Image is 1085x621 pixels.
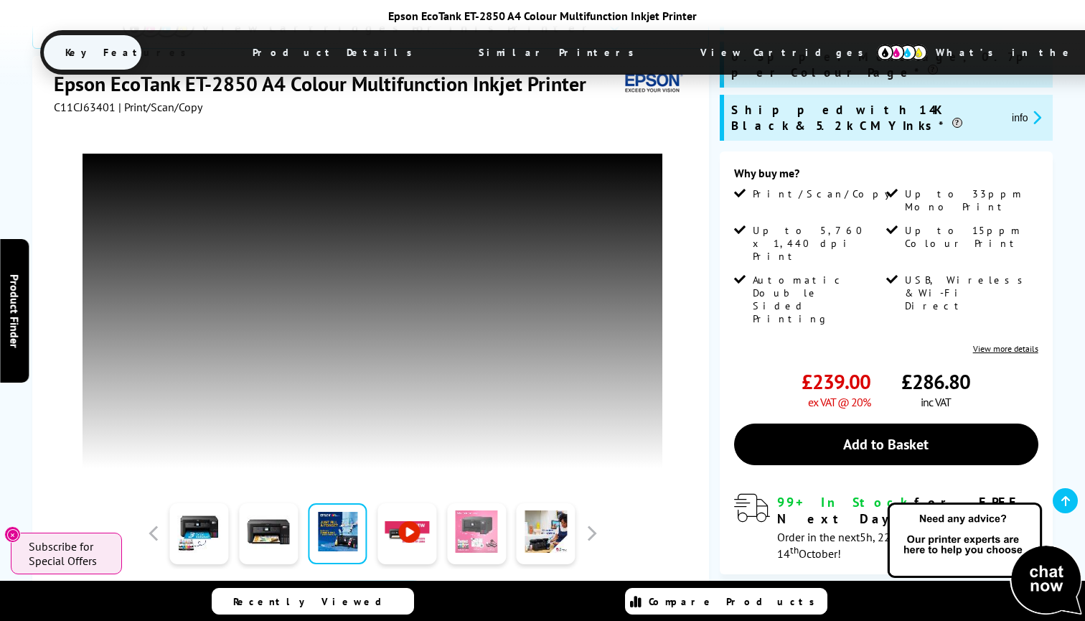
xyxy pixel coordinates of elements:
[884,500,1085,618] img: Open Live Chat window
[4,526,21,543] button: Close
[44,35,215,70] span: Key Features
[777,530,1015,561] span: Order in the next for Free Delivery [DATE] 14 October!
[877,45,927,60] img: cmyk-icon.svg
[734,494,1038,560] div: modal_delivery
[905,187,1035,213] span: Up to 33ppm Mono Print
[808,395,870,409] span: ex VAT @ 20%
[905,224,1035,250] span: Up to 15ppm Colour Print
[901,368,970,395] span: £286.80
[790,543,799,556] sup: th
[1007,109,1046,126] button: promo-description
[734,424,1038,465] a: Add to Basket
[231,35,441,70] span: Product Details
[29,539,108,568] span: Subscribe for Special Offers
[921,395,951,409] span: inc VAT
[731,102,1001,134] span: Shipped with 14K Black & 5.2k CMY Inks*
[860,530,900,544] span: 5h, 22m
[40,9,1045,23] div: Epson EcoTank ET-2850 A4 Colour Multifunction Inkjet Printer
[777,494,914,510] span: 99+ In Stock
[649,595,822,608] span: Compare Products
[973,343,1038,354] a: View more details
[625,588,827,615] a: Compare Products
[233,595,396,608] span: Recently Viewed
[118,100,202,114] span: | Print/Scan/Copy
[905,274,1035,312] span: USB, Wireless & Wi-Fi Direct
[7,274,22,347] span: Product Finder
[457,35,663,70] span: Similar Printers
[54,100,116,114] span: C11CJ63401
[753,187,901,200] span: Print/Scan/Copy
[753,224,883,263] span: Up to 5,760 x 1,440 dpi Print
[212,588,414,615] a: Recently Viewed
[679,34,898,71] span: View Cartridges
[777,494,1038,527] div: for FREE Next Day Delivery
[734,166,1038,187] div: Why buy me?
[802,368,870,395] span: £239.00
[753,274,883,325] span: Automatic Double Sided Printing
